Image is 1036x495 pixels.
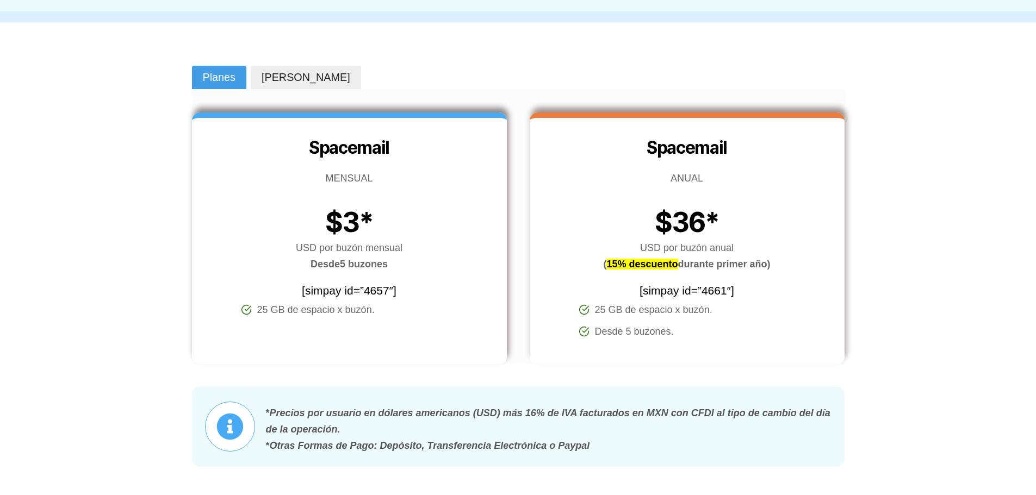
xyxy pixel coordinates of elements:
[192,137,507,159] h2: Spacemail
[266,408,830,435] em: Precios por usuario en dólares americanos (USD) más 16% de IVA facturados en MXN con CFDI al tipo...
[530,282,845,299] center: [simpay id=”4661″]
[262,70,350,85] span: [PERSON_NAME]
[530,137,845,159] h2: Spacemail
[311,259,340,270] strong: Desde
[530,240,845,272] p: USD por buzón anual
[595,302,712,318] span: 25 GB de espacio x buzón.
[270,440,590,451] em: Otras Formas de Pago: Depósito, Transferencia Electrónica o Paypal
[603,259,770,270] strong: ( durante primer año)
[530,170,845,186] p: ANUAL
[192,240,507,272] p: USD por buzón mensual
[192,282,507,299] center: [simpay id=”4657″]
[192,170,507,186] p: MENSUAL
[606,259,678,270] mark: 15% descuento
[311,259,388,270] strong: 5 buzones
[595,323,674,340] span: Desde 5 buzones.
[257,302,375,318] span: 25 GB de espacio x buzón.
[203,70,235,85] span: Planes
